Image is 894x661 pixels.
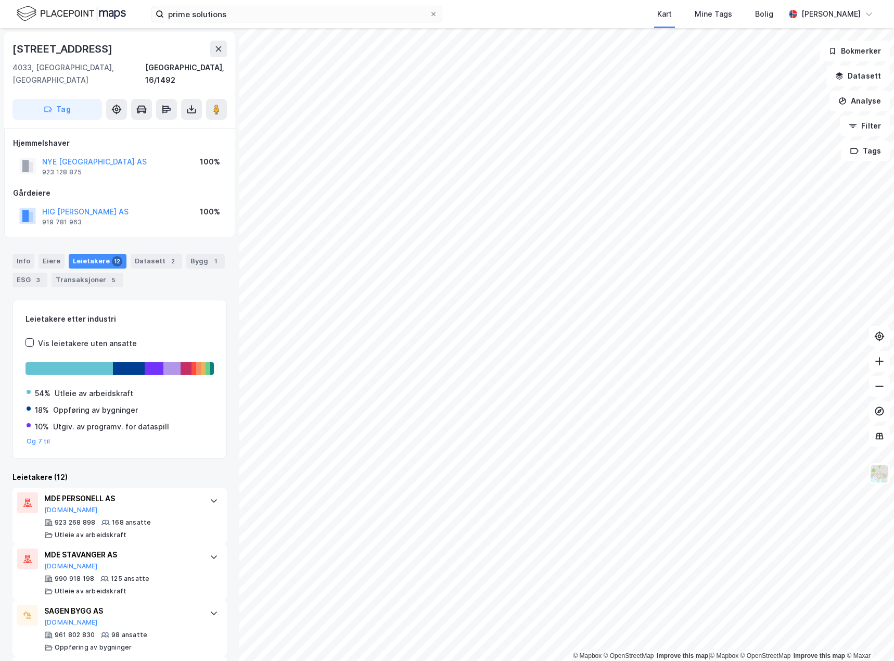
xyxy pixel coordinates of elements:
[710,652,738,659] a: Mapbox
[27,437,50,446] button: Og 7 til
[55,387,133,400] div: Utleie av arbeidskraft
[740,652,791,659] a: OpenStreetMap
[801,8,861,20] div: [PERSON_NAME]
[44,492,199,505] div: MDE PERSONELL AS
[52,273,123,287] div: Transaksjoner
[131,254,182,269] div: Datasett
[44,605,199,617] div: SAGEN BYGG AS
[12,61,145,86] div: 4033, [GEOGRAPHIC_DATA], [GEOGRAPHIC_DATA]
[13,137,226,149] div: Hjemmelshaver
[111,631,147,639] div: 98 ansatte
[794,652,845,659] a: Improve this map
[210,256,221,266] div: 1
[200,156,220,168] div: 100%
[55,575,94,583] div: 990 918 198
[657,652,708,659] a: Improve this map
[604,652,654,659] a: OpenStreetMap
[573,651,871,661] div: |
[111,575,149,583] div: 125 ansatte
[826,66,890,86] button: Datasett
[112,256,122,266] div: 12
[42,218,82,226] div: 919 781 963
[35,404,49,416] div: 18%
[573,652,602,659] a: Mapbox
[44,506,98,514] button: [DOMAIN_NAME]
[12,273,47,287] div: ESG
[842,611,894,661] iframe: Chat Widget
[695,8,732,20] div: Mine Tags
[200,206,220,218] div: 100%
[35,421,49,433] div: 10%
[13,187,226,199] div: Gårdeiere
[55,643,132,652] div: Oppføring av bygninger
[55,531,126,539] div: Utleie av arbeidskraft
[44,562,98,570] button: [DOMAIN_NAME]
[186,254,225,269] div: Bygg
[69,254,126,269] div: Leietakere
[33,275,43,285] div: 3
[17,5,126,23] img: logo.f888ab2527a4732fd821a326f86c7f29.svg
[829,91,890,111] button: Analyse
[53,404,138,416] div: Oppføring av bygninger
[108,275,119,285] div: 5
[820,41,890,61] button: Bokmerker
[12,254,34,269] div: Info
[53,421,169,433] div: Utgiv. av programv. for dataspill
[12,41,114,57] div: [STREET_ADDRESS]
[842,611,894,661] div: Kontrollprogram for chat
[44,549,199,561] div: MDE STAVANGER AS
[755,8,773,20] div: Bolig
[164,6,429,22] input: Søk på adresse, matrikkel, gårdeiere, leietakere eller personer
[55,587,126,595] div: Utleie av arbeidskraft
[841,141,890,161] button: Tags
[35,387,50,400] div: 54%
[55,631,95,639] div: 961 802 830
[44,618,98,627] button: [DOMAIN_NAME]
[39,254,65,269] div: Eiere
[25,313,214,325] div: Leietakere etter industri
[870,464,889,484] img: Z
[12,471,227,484] div: Leietakere (12)
[112,518,151,527] div: 168 ansatte
[840,116,890,136] button: Filter
[55,518,95,527] div: 923 268 898
[168,256,178,266] div: 2
[42,168,82,176] div: 923 128 875
[145,61,227,86] div: [GEOGRAPHIC_DATA], 16/1492
[38,337,137,350] div: Vis leietakere uten ansatte
[12,99,102,120] button: Tag
[657,8,672,20] div: Kart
